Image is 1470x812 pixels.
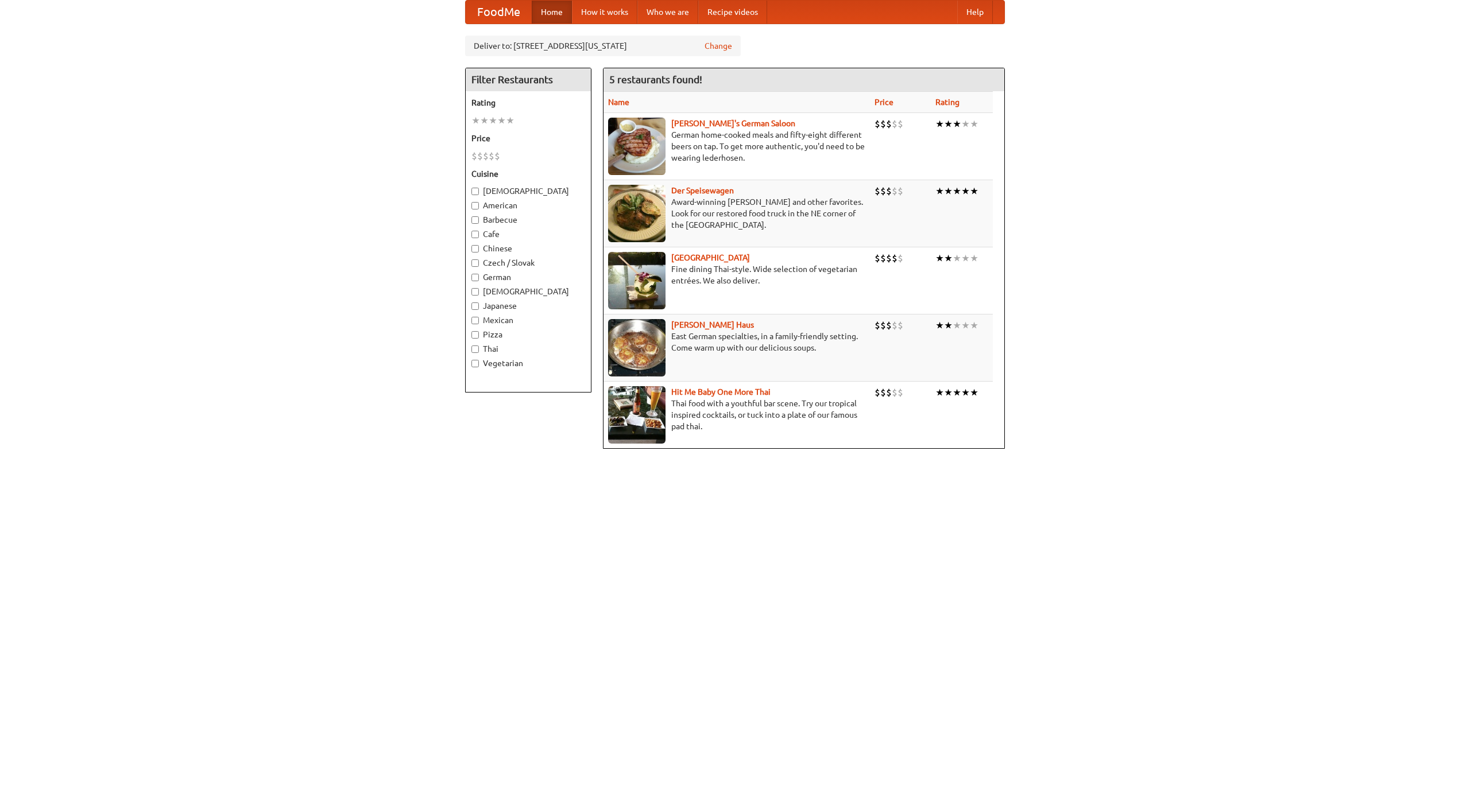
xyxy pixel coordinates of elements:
img: speisewagen.jpg [608,185,666,242]
li: ★ [961,252,970,265]
li: $ [880,185,886,197]
li: $ [886,252,892,265]
label: Cafe [471,228,585,240]
li: $ [494,150,500,162]
h5: Rating [471,97,585,108]
p: Thai food with a youthful bar scene. Try our tropical inspired cocktails, or tuck into a plate of... [608,398,865,432]
li: ★ [961,386,970,399]
li: $ [898,386,903,399]
li: $ [875,386,880,399]
div: Deliver to: [STREET_ADDRESS][US_STATE] [465,36,741,56]
li: ★ [944,252,953,265]
p: Fine dining Thai-style. Wide selection of vegetarian entrées. We also deliver. [608,263,865,286]
label: Chinese [471,243,585,254]
h4: Filter Restaurants [466,68,591,91]
b: [GEOGRAPHIC_DATA] [671,253,750,262]
a: How it works [572,1,637,24]
li: $ [880,319,886,332]
li: ★ [953,185,961,197]
li: $ [875,185,880,197]
li: ★ [935,118,944,130]
a: Rating [935,98,960,107]
a: Change [705,40,732,52]
li: $ [892,252,898,265]
li: $ [886,118,892,130]
li: $ [880,386,886,399]
input: [DEMOGRAPHIC_DATA] [471,188,479,195]
label: Japanese [471,300,585,312]
img: kohlhaus.jpg [608,319,666,376]
input: Chinese [471,245,479,252]
li: ★ [935,252,944,265]
label: American [471,200,585,211]
input: German [471,274,479,281]
a: [PERSON_NAME]'s German Saloon [671,119,795,128]
li: ★ [489,114,497,127]
li: $ [892,319,898,332]
label: Mexican [471,314,585,326]
p: Award-winning [PERSON_NAME] and other favorites. Look for our restored food truck in the NE corne... [608,196,865,231]
li: $ [898,252,903,265]
li: $ [886,185,892,197]
label: Thai [471,343,585,355]
label: Czech / Slovak [471,257,585,269]
li: ★ [953,118,961,130]
li: $ [483,150,489,162]
li: $ [892,185,898,197]
a: [PERSON_NAME] Haus [671,320,754,329]
img: babythai.jpg [608,386,666,444]
li: $ [892,118,898,130]
li: $ [489,150,494,162]
a: Hit Me Baby One More Thai [671,387,771,397]
input: Thai [471,345,479,353]
li: ★ [970,252,978,265]
a: Help [957,1,993,24]
input: Czech / Slovak [471,259,479,267]
input: Mexican [471,317,479,324]
li: ★ [935,386,944,399]
a: Name [608,98,629,107]
a: Recipe videos [698,1,767,24]
li: $ [898,185,903,197]
a: Der Speisewagen [671,186,734,195]
label: [DEMOGRAPHIC_DATA] [471,185,585,197]
li: ★ [944,118,953,130]
li: ★ [970,185,978,197]
li: ★ [961,185,970,197]
li: $ [875,118,880,130]
li: $ [880,252,886,265]
input: Pizza [471,331,479,339]
label: [DEMOGRAPHIC_DATA] [471,286,585,297]
h5: Price [471,133,585,144]
input: American [471,202,479,209]
li: ★ [497,114,506,127]
label: German [471,271,585,283]
a: Price [875,98,893,107]
li: ★ [970,319,978,332]
li: ★ [970,118,978,130]
li: ★ [935,319,944,332]
li: ★ [944,185,953,197]
img: satay.jpg [608,252,666,309]
li: ★ [944,319,953,332]
li: $ [477,150,483,162]
li: ★ [970,386,978,399]
p: East German specialties, in a family-friendly setting. Come warm up with our delicious soups. [608,331,865,353]
li: $ [898,118,903,130]
label: Barbecue [471,214,585,226]
li: $ [898,319,903,332]
input: [DEMOGRAPHIC_DATA] [471,288,479,296]
img: esthers.jpg [608,118,666,175]
li: ★ [471,114,480,127]
li: ★ [944,386,953,399]
li: ★ [953,319,961,332]
h5: Cuisine [471,168,585,180]
li: ★ [953,252,961,265]
input: Barbecue [471,216,479,224]
input: Cafe [471,231,479,238]
li: ★ [935,185,944,197]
